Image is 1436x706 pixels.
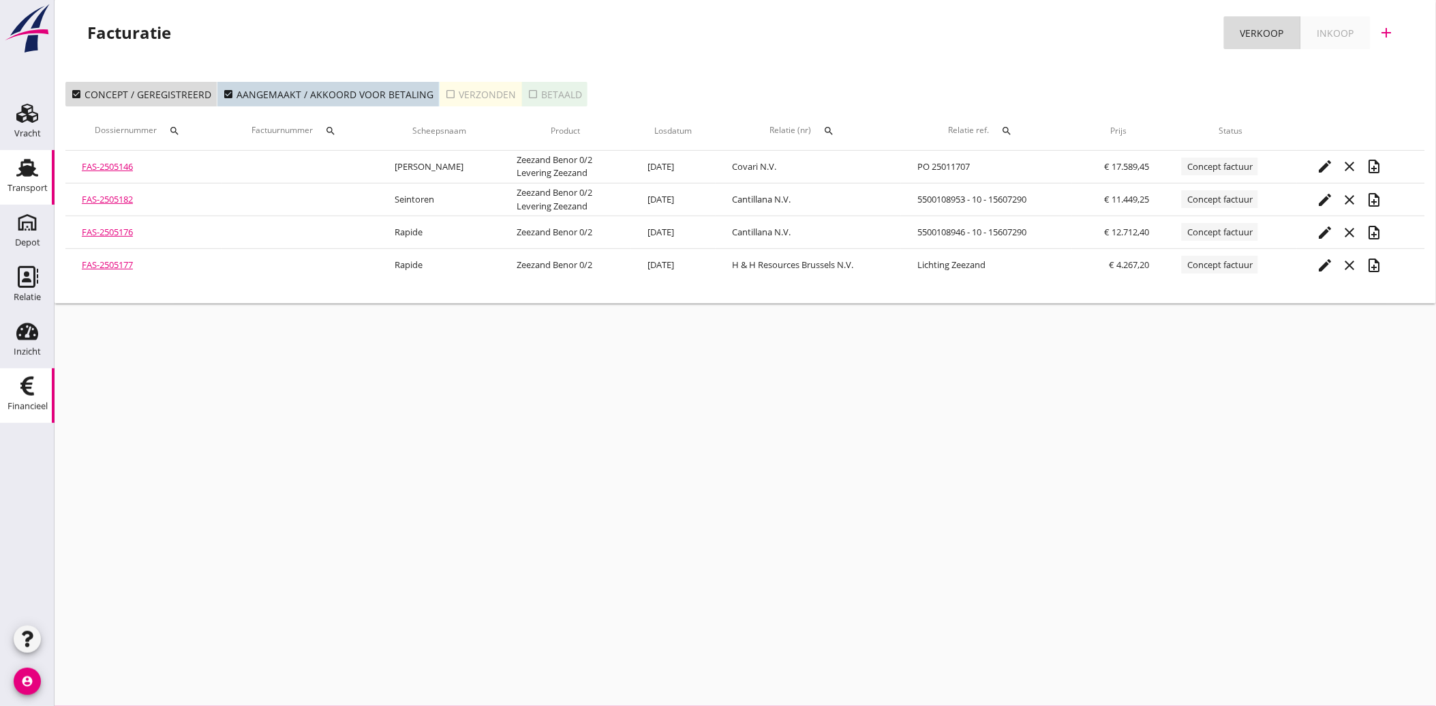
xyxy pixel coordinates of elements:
a: Inkoop [1301,16,1371,49]
a: FAS-2505177 [82,259,133,271]
div: Inkoop [1317,26,1354,40]
i: check_box_outline_blank [445,89,456,100]
div: Aangemaakt / akkoord voor betaling [223,87,433,102]
td: Lichting Zeezand [901,249,1072,282]
td: 5500108953 - 10 - 15607290 [901,183,1072,216]
th: Product [500,112,631,150]
i: add [1379,25,1395,41]
i: close [1342,192,1358,208]
i: close [1342,158,1358,175]
a: Verkoop [1224,16,1301,49]
td: [PERSON_NAME] [378,151,501,183]
td: Zeezand Benor 0/2 Levering Zeezand [500,151,631,183]
i: search [170,126,181,136]
div: Inzicht [14,347,41,356]
i: check_box [71,89,82,100]
button: Aangemaakt / akkoord voor betaling [217,82,440,106]
i: check_box [223,89,234,100]
i: account_circle [14,668,41,695]
span: Concept factuur [1182,158,1258,175]
div: Concept / geregistreerd [71,87,211,102]
div: Financieel [7,402,48,411]
td: € 11.449,25 [1072,183,1165,216]
i: check_box_outline_blank [528,89,538,100]
td: Rapide [378,216,501,249]
i: edit [1317,192,1334,208]
th: Factuurnummer [222,112,378,150]
div: Depot [15,238,40,247]
td: € 17.589,45 [1072,151,1165,183]
button: Betaald [522,82,587,106]
i: search [1002,126,1013,136]
div: Transport [7,183,48,192]
td: Zeezand Benor 0/2 Levering Zeezand [500,183,631,216]
span: Concept factuur [1182,190,1258,208]
td: [DATE] [631,151,716,183]
i: edit [1317,158,1334,175]
td: Cantillana N.V. [716,216,901,249]
img: logo-small.a267ee39.svg [3,3,52,54]
td: H & H Resources Brussels N.V. [716,249,901,282]
td: € 12.712,40 [1072,216,1165,249]
th: Dossiernummer [65,112,222,150]
td: [DATE] [631,249,716,282]
td: PO 25011707 [901,151,1072,183]
td: Cantillana N.V. [716,183,901,216]
th: Losdatum [631,112,716,150]
a: FAS-2505176 [82,226,133,238]
th: Scheepsnaam [378,112,501,150]
td: Zeezand Benor 0/2 [500,216,631,249]
i: note_add [1366,224,1383,241]
div: Verzonden [445,87,516,102]
i: edit [1317,224,1334,241]
div: Facturatie [87,22,171,44]
button: Concept / geregistreerd [65,82,217,106]
span: Concept factuur [1182,256,1258,274]
i: note_add [1366,158,1383,175]
th: Relatie (nr) [716,112,901,150]
td: Rapide [378,249,501,282]
i: note_add [1366,257,1383,274]
div: Betaald [528,87,582,102]
div: Relatie [14,293,41,301]
td: [DATE] [631,216,716,249]
i: note_add [1366,192,1383,208]
th: Relatie ref. [901,112,1072,150]
td: [DATE] [631,183,716,216]
td: Seintoren [378,183,501,216]
div: Verkoop [1240,26,1284,40]
td: € 4.267,20 [1072,249,1165,282]
span: Concept factuur [1182,223,1258,241]
td: Covari N.V. [716,151,901,183]
a: FAS-2505146 [82,160,133,173]
div: Vracht [14,129,41,138]
i: close [1342,257,1358,274]
a: FAS-2505182 [82,193,133,205]
td: Zeezand Benor 0/2 [500,249,631,282]
i: edit [1317,257,1334,274]
th: Prijs [1072,112,1165,150]
th: Status [1165,112,1297,150]
td: 5500108946 - 10 - 15607290 [901,216,1072,249]
i: search [824,126,835,136]
button: Verzonden [440,82,522,106]
i: search [326,126,337,136]
i: close [1342,224,1358,241]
